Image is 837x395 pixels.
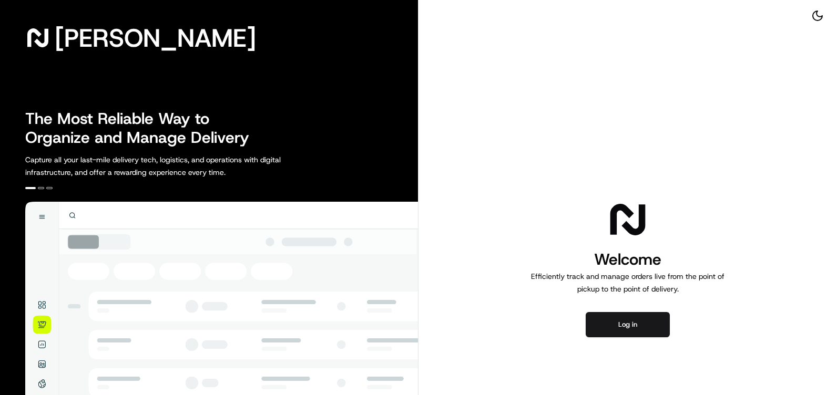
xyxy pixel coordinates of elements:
button: Log in [586,312,670,337]
p: Capture all your last-mile delivery tech, logistics, and operations with digital infrastructure, ... [25,153,328,179]
span: [PERSON_NAME] [55,27,256,48]
h1: Welcome [527,249,729,270]
p: Efficiently track and manage orders live from the point of pickup to the point of delivery. [527,270,729,295]
h2: The Most Reliable Way to Organize and Manage Delivery [25,109,261,147]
